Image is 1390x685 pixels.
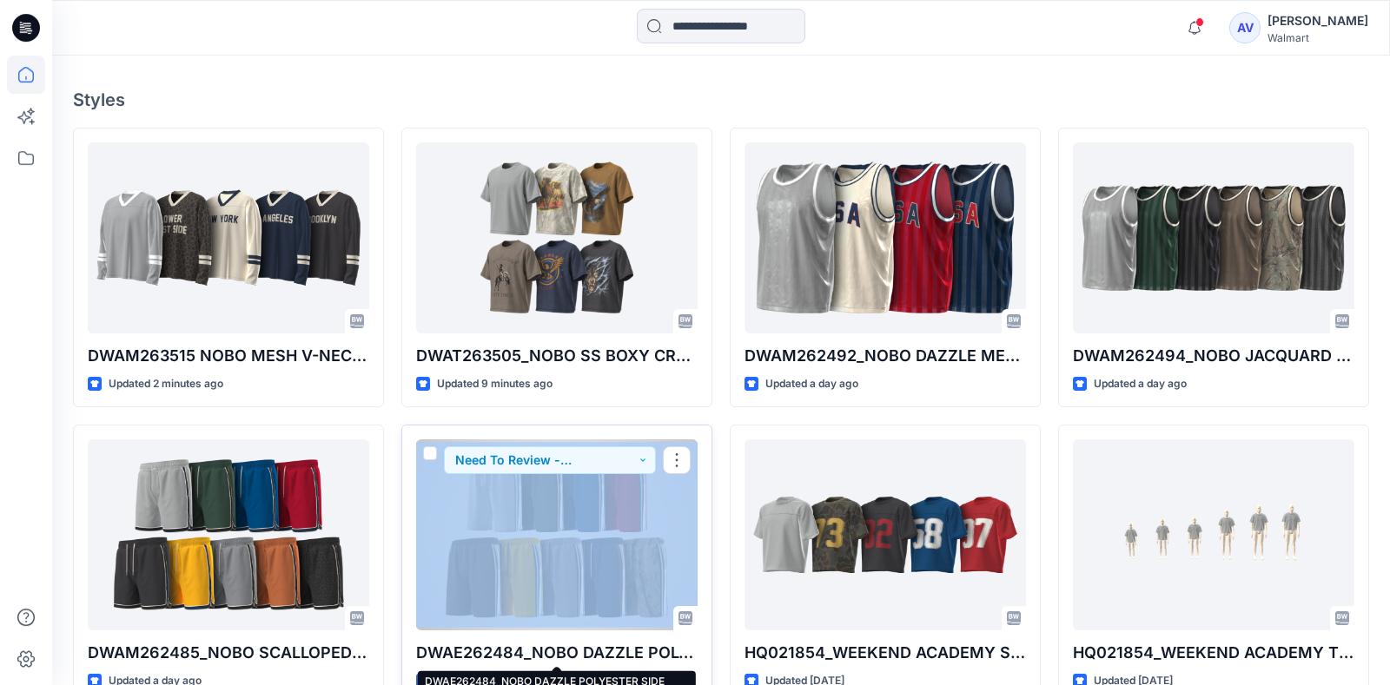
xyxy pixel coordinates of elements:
[416,344,698,368] p: DWAT263505_NOBO SS BOXY CROPPED GRAPHIC TEE
[1268,10,1368,31] div: [PERSON_NAME]
[109,375,223,393] p: Updated 2 minutes ago
[416,439,698,630] a: DWAE262484_NOBO DAZZLE POLYESTER SIDE PANEL E-WAIST BASKETBALL SHORT
[437,375,553,393] p: Updated 9 minutes ago
[88,142,369,333] a: DWAM263515 NOBO MESH V-NECK FOOTBALL JERSEY
[416,142,698,333] a: DWAT263505_NOBO SS BOXY CROPPED GRAPHIC TEE
[1229,12,1261,43] div: AV
[1073,439,1354,630] a: HQ021854_WEEKEND ACADEMY TWEEN MESH TOP_SIZE SET
[1268,31,1368,44] div: Walmart
[745,439,1026,630] a: HQ021854_WEEKEND ACADEMY SS MESH TOP
[1073,641,1354,665] p: HQ021854_WEEKEND ACADEMY TWEEN MESH TOP_SIZE SET
[88,641,369,665] p: DWAM262485_NOBO SCALLOPED MESH E-WAIST SHORT
[1073,344,1354,368] p: DWAM262494_NOBO JACQUARD MESH BASKETBALL TANK W- RIB
[88,344,369,368] p: DWAM263515 NOBO MESH V-NECK FOOTBALL [GEOGRAPHIC_DATA]
[88,439,369,630] a: DWAM262485_NOBO SCALLOPED MESH E-WAIST SHORT
[745,142,1026,333] a: DWAM262492_NOBO DAZZLE MESH BASKETBALL TANK W- RIB
[745,344,1026,368] p: DWAM262492_NOBO DAZZLE MESH BASKETBALL TANK W- RIB
[745,641,1026,665] p: HQ021854_WEEKEND ACADEMY SS MESH TOP
[1094,375,1187,393] p: Updated a day ago
[765,375,858,393] p: Updated a day ago
[416,641,698,665] p: DWAE262484_NOBO DAZZLE POLYESTER SIDE PANEL E-WAIST BASKETBALL SHORT
[73,89,1369,110] h4: Styles
[1073,142,1354,333] a: DWAM262494_NOBO JACQUARD MESH BASKETBALL TANK W- RIB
